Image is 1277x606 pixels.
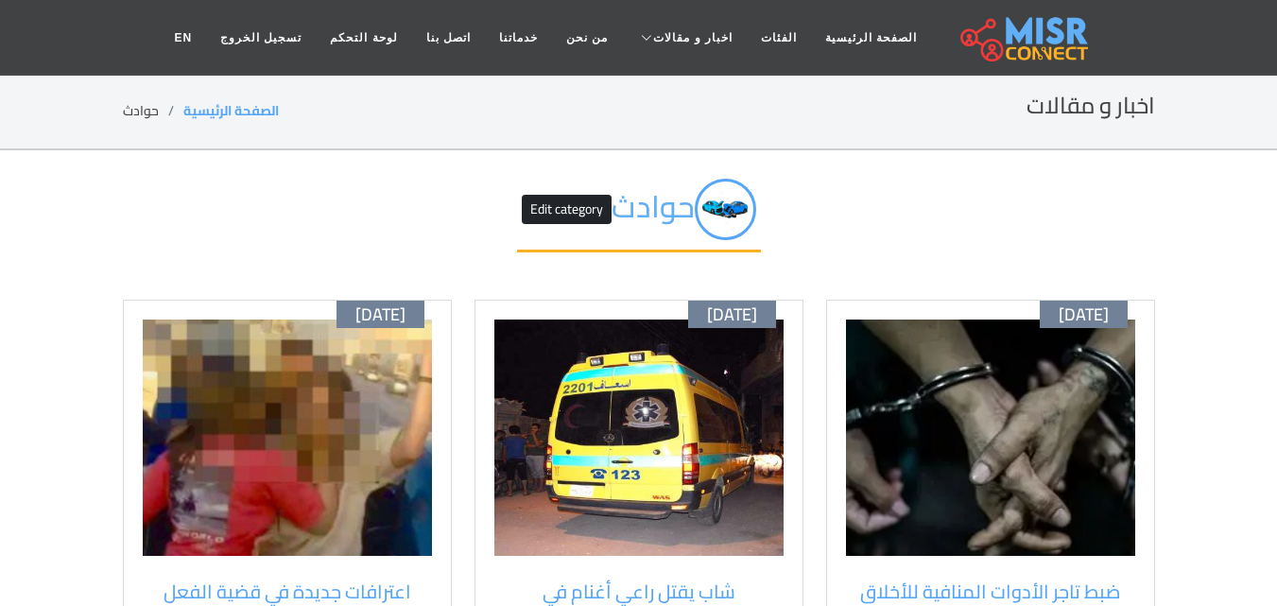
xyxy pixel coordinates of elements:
[707,304,757,325] span: [DATE]
[206,20,316,56] a: تسجيل الخروج
[960,14,1087,61] img: main.misr_connect
[183,98,279,123] a: الصفحة الرئيسية
[811,20,931,56] a: الصفحة الرئيسية
[494,320,784,556] img: شاب يقتل راعي أغنام في وادي النطرون ويتصل بأسرته بعد الجريمة في البحيرة
[1027,93,1155,120] h2: اخبار و مقالات
[846,320,1135,556] img: ضبط تاجر الأدوات المنافية للأخلاق بالإسكندرية
[653,29,733,46] span: اخبار و مقالات
[160,20,206,56] a: EN
[522,195,612,224] button: Edit category
[412,20,485,56] a: اتصل بنا
[622,20,747,56] a: اخبار و مقالات
[1059,304,1109,325] span: [DATE]
[123,101,183,121] li: حوادث
[517,179,761,252] h2: حوادث
[552,20,622,56] a: من نحن
[747,20,811,56] a: الفئات
[695,179,756,240] img: Yd71kplt0KeI6HnIgXNG.png
[316,20,411,56] a: لوحة التحكم
[143,320,432,556] img: النيابة تكشف تفاصيل جديدة في قضية الفعل الفاضح على المحور واعترافات المتهمة حول السهرة بالعجوزة
[485,20,552,56] a: خدماتنا
[355,304,406,325] span: [DATE]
